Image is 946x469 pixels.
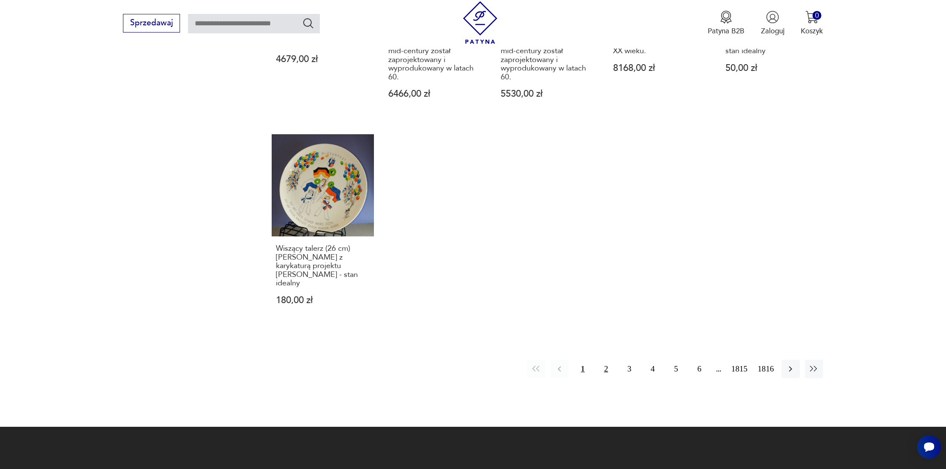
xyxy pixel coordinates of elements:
button: Patyna B2B [708,11,744,36]
button: 2 [597,360,615,378]
p: 50,00 zł [725,64,818,73]
button: 0Koszyk [801,11,823,36]
h3: Świecznik na tealight w formie cukierka, Partylite [GEOGRAPHIC_DATA] - stan idealny [725,21,818,56]
a: Sprzedawaj [123,20,180,27]
button: 5 [667,360,685,378]
p: 8168,00 zł [613,64,706,73]
p: 4679,00 zł [276,55,369,64]
button: 6 [690,360,709,378]
img: Ikona koszyka [805,11,818,24]
button: Zaloguj [761,11,785,36]
h3: Skandynawskie półki wykonane z drewna tekowego, Dania lata 60 XX wieku. [613,21,706,56]
button: 4 [643,360,662,378]
img: Ikona medalu [720,11,733,24]
button: 3 [620,360,638,378]
img: Patyna - sklep z meblami i dekoracjami vintage [459,1,502,44]
img: Ikonka użytkownika [766,11,779,24]
a: Wiszący talerz (26 cm) Rosenthal z karykaturą projektu Ernsta Marii Langa - stan idealnyWiszący t... [272,134,374,324]
p: 5530,00 zł [501,89,594,98]
h3: Skandynawski, wolnostojący regał z drewna tekowego w stylu mid-century został zaprojektowany i wy... [501,21,594,81]
a: Ikona medaluPatyna B2B [708,11,744,36]
button: Sprzedawaj [123,14,180,33]
p: Zaloguj [761,26,785,36]
iframe: Smartsupp widget button [917,435,941,459]
p: 6466,00 zł [388,89,481,98]
button: 1816 [755,360,776,378]
button: Szukaj [302,17,314,29]
div: 0 [812,11,821,20]
p: 180,00 zł [276,296,369,305]
button: 1815 [729,360,750,378]
h3: Wiszący talerz (26 cm) [PERSON_NAME] z karykaturą projektu [PERSON_NAME] - stan idealny [276,244,369,287]
p: Koszyk [801,26,823,36]
button: 1 [574,360,592,378]
h3: Skandynawski, wolnostojący regał z drewna tekowego w stylu mid-century został zaprojektowany i wy... [388,21,481,81]
p: Patyna B2B [708,26,744,36]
